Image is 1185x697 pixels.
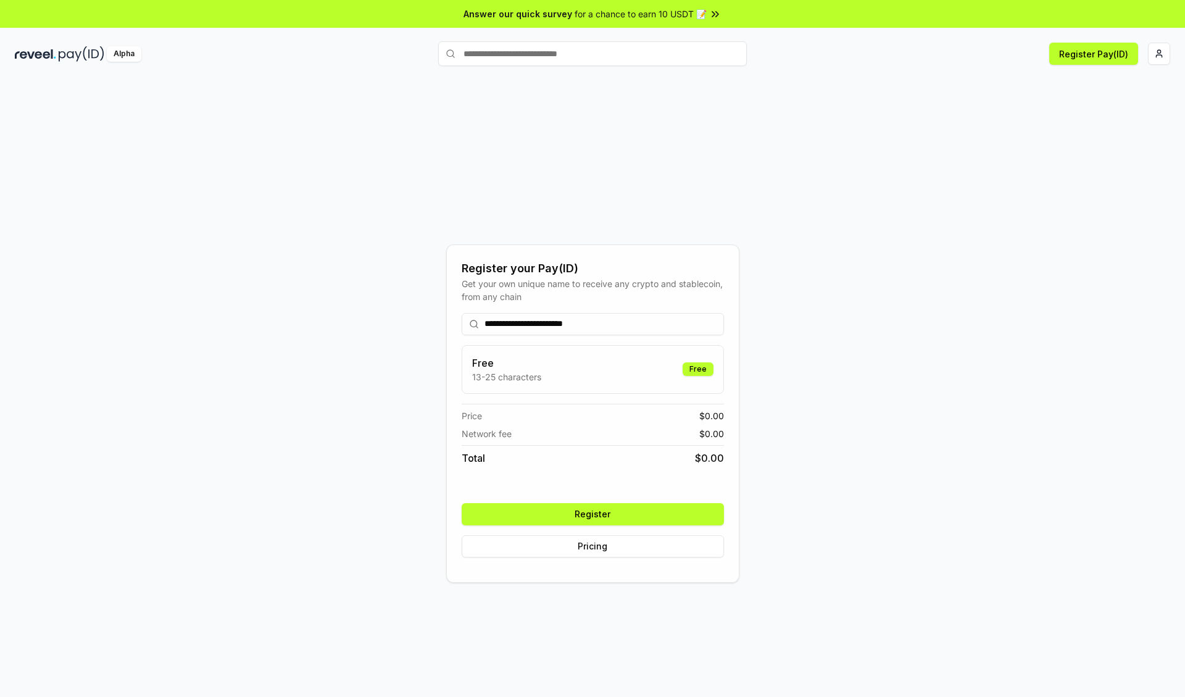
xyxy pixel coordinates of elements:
[462,427,512,440] span: Network fee
[472,356,541,370] h3: Free
[683,362,713,376] div: Free
[472,370,541,383] p: 13-25 characters
[462,503,724,525] button: Register
[699,427,724,440] span: $ 0.00
[575,7,707,20] span: for a chance to earn 10 USDT 📝
[462,409,482,422] span: Price
[1049,43,1138,65] button: Register Pay(ID)
[699,409,724,422] span: $ 0.00
[15,46,56,62] img: reveel_dark
[59,46,104,62] img: pay_id
[464,7,572,20] span: Answer our quick survey
[462,535,724,557] button: Pricing
[462,277,724,303] div: Get your own unique name to receive any crypto and stablecoin, from any chain
[107,46,141,62] div: Alpha
[462,260,724,277] div: Register your Pay(ID)
[462,451,485,465] span: Total
[695,451,724,465] span: $ 0.00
